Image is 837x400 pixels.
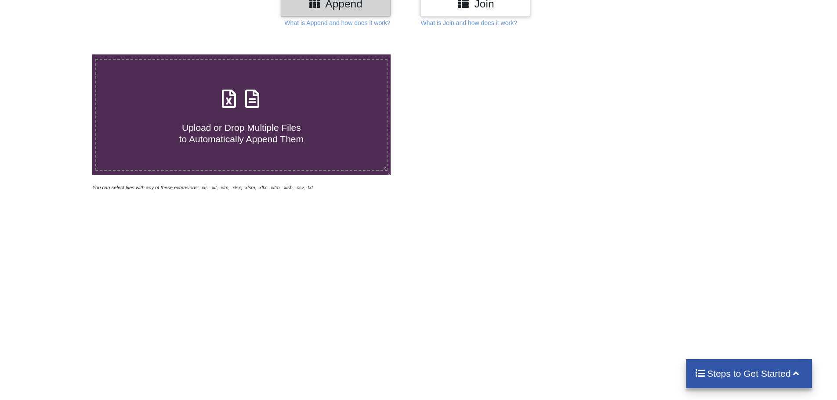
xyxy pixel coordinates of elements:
[179,123,304,144] span: Upload or Drop Multiple Files to Automatically Append Them
[284,18,390,27] p: What is Append and how does it work?
[695,368,803,379] h4: Steps to Get Started
[92,185,313,190] i: You can select files with any of these extensions: .xls, .xlt, .xlm, .xlsx, .xlsm, .xltx, .xltm, ...
[420,18,517,27] p: What is Join and how does it work?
